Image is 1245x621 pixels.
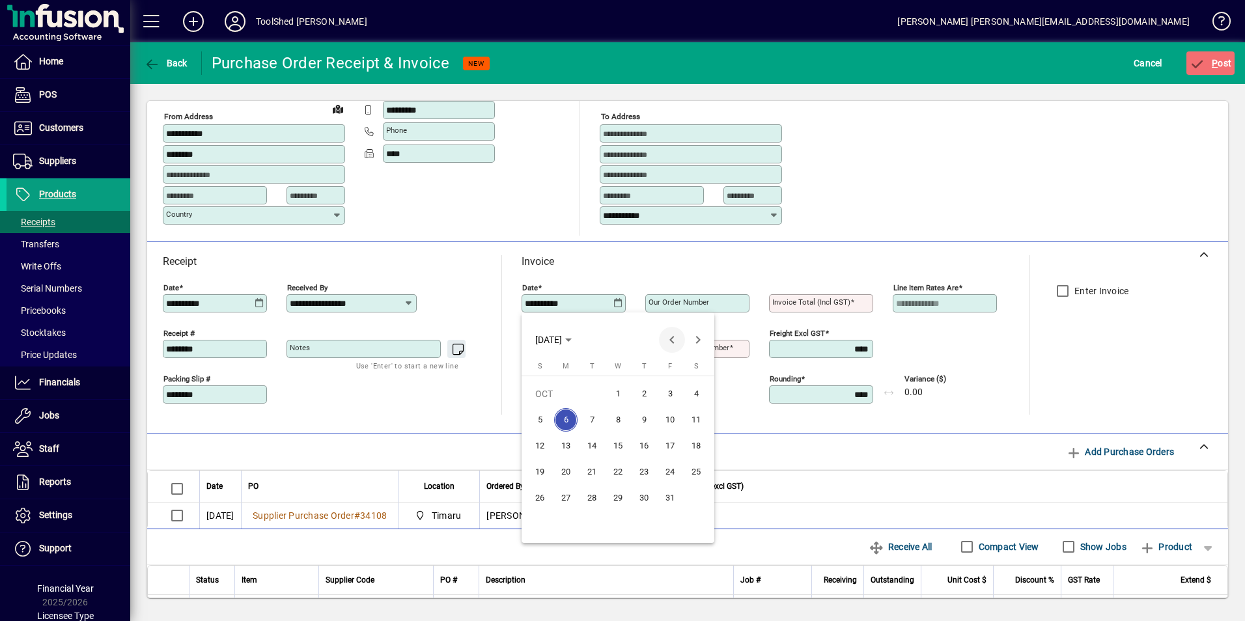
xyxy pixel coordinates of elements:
[528,460,552,484] span: 19
[631,381,657,407] button: Thu Oct 02 2025
[579,433,605,459] button: Tue Oct 14 2025
[631,459,657,485] button: Thu Oct 23 2025
[685,327,711,353] button: Next month
[535,335,562,345] span: [DATE]
[631,407,657,433] button: Thu Oct 09 2025
[657,433,683,459] button: Fri Oct 17 2025
[528,408,552,432] span: 5
[554,408,578,432] span: 6
[632,382,656,406] span: 2
[632,408,656,432] span: 9
[605,407,631,433] button: Wed Oct 08 2025
[580,486,604,510] span: 28
[632,486,656,510] span: 30
[580,434,604,458] span: 14
[580,408,604,432] span: 7
[684,408,708,432] span: 11
[538,362,542,370] span: S
[553,433,579,459] button: Mon Oct 13 2025
[554,460,578,484] span: 20
[659,327,685,353] button: Previous month
[657,381,683,407] button: Fri Oct 03 2025
[658,382,682,406] span: 3
[642,362,647,370] span: T
[605,381,631,407] button: Wed Oct 01 2025
[657,407,683,433] button: Fri Oct 10 2025
[657,459,683,485] button: Fri Oct 24 2025
[553,459,579,485] button: Mon Oct 20 2025
[632,434,656,458] span: 16
[683,407,709,433] button: Sat Oct 11 2025
[528,434,552,458] span: 12
[530,328,577,352] button: Choose month and year
[683,381,709,407] button: Sat Oct 04 2025
[606,408,630,432] span: 8
[553,407,579,433] button: Mon Oct 06 2025
[527,407,553,433] button: Sun Oct 05 2025
[554,434,578,458] span: 13
[658,408,682,432] span: 10
[658,434,682,458] span: 17
[606,486,630,510] span: 29
[606,460,630,484] span: 22
[527,459,553,485] button: Sun Oct 19 2025
[527,433,553,459] button: Sun Oct 12 2025
[631,433,657,459] button: Thu Oct 16 2025
[553,485,579,511] button: Mon Oct 27 2025
[631,485,657,511] button: Thu Oct 30 2025
[684,460,708,484] span: 25
[694,362,699,370] span: S
[684,382,708,406] span: 4
[683,459,709,485] button: Sat Oct 25 2025
[605,459,631,485] button: Wed Oct 22 2025
[684,434,708,458] span: 18
[632,460,656,484] span: 23
[554,486,578,510] span: 27
[527,485,553,511] button: Sun Oct 26 2025
[528,486,552,510] span: 26
[579,407,605,433] button: Tue Oct 07 2025
[606,382,630,406] span: 1
[579,485,605,511] button: Tue Oct 28 2025
[658,486,682,510] span: 31
[668,362,672,370] span: F
[590,362,595,370] span: T
[580,460,604,484] span: 21
[658,460,682,484] span: 24
[527,381,605,407] td: OCT
[615,362,621,370] span: W
[657,485,683,511] button: Fri Oct 31 2025
[683,433,709,459] button: Sat Oct 18 2025
[606,434,630,458] span: 15
[563,362,569,370] span: M
[605,485,631,511] button: Wed Oct 29 2025
[605,433,631,459] button: Wed Oct 15 2025
[579,459,605,485] button: Tue Oct 21 2025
